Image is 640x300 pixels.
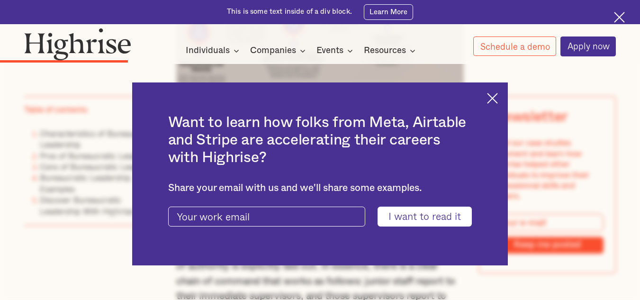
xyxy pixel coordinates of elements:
div: Companies [250,45,296,56]
div: This is some text inside of a div block. [227,7,352,17]
img: Highrise logo [24,28,131,60]
div: Resources [364,45,418,56]
input: Your work email [168,207,365,227]
a: Apply now [560,36,616,56]
a: Schedule a demo [473,36,557,56]
h2: Want to learn how folks from Meta, Airtable and Stripe are accelerating their careers with Highrise? [168,114,472,166]
div: Individuals [186,45,242,56]
div: Share your email with us and we'll share some examples. [168,182,472,194]
img: Cross icon [487,93,498,104]
div: Events [316,45,343,56]
div: Companies [250,45,308,56]
form: current-ascender-blog-article-modal-form [168,207,472,227]
div: Resources [364,45,406,56]
input: I want to read it [378,207,472,227]
img: Cross icon [614,12,625,23]
a: Learn More [364,4,413,20]
div: Events [316,45,356,56]
div: Individuals [186,45,230,56]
